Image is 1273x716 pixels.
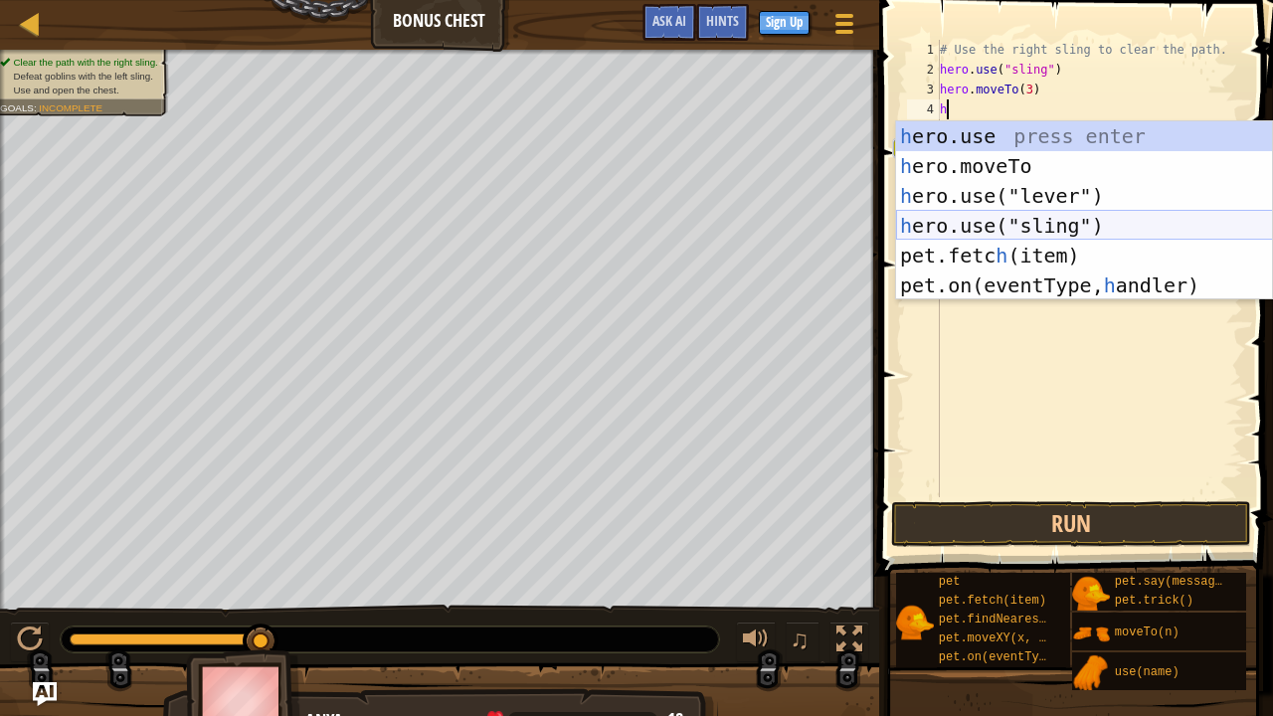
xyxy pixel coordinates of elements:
[939,594,1046,608] span: pet.fetch(item)
[939,631,1053,645] span: pet.moveXY(x, y)
[907,40,940,60] div: 1
[642,4,696,41] button: Ask AI
[790,625,810,654] span: ♫
[1072,615,1110,652] img: portrait.png
[10,622,50,662] button: Ctrl + P: Pause
[1072,575,1110,613] img: portrait.png
[907,60,940,80] div: 2
[736,622,776,662] button: Adjust volume
[907,119,940,139] div: 5
[13,57,157,68] span: Clear the path with the right sling.
[1115,626,1180,639] span: moveTo(n)
[907,99,940,119] div: 4
[33,682,57,706] button: Ask AI
[39,102,102,113] span: Incomplete
[896,604,934,641] img: portrait.png
[34,102,39,113] span: :
[939,613,1132,626] span: pet.findNearestByType(type)
[652,11,686,30] span: Ask AI
[819,4,869,51] button: Show game menu
[759,11,810,35] button: Sign Up
[1115,594,1193,608] span: pet.trick()
[939,575,961,589] span: pet
[13,71,153,82] span: Defeat goblins with the left sling.
[1115,665,1180,679] span: use(name)
[829,622,869,662] button: Toggle fullscreen
[13,85,118,95] span: Use and open the chest.
[786,622,819,662] button: ♫
[706,11,739,30] span: Hints
[891,501,1250,547] button: Run
[1115,575,1229,589] span: pet.say(message)
[907,80,940,99] div: 3
[939,650,1125,664] span: pet.on(eventType, handler)
[1072,654,1110,692] img: portrait.png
